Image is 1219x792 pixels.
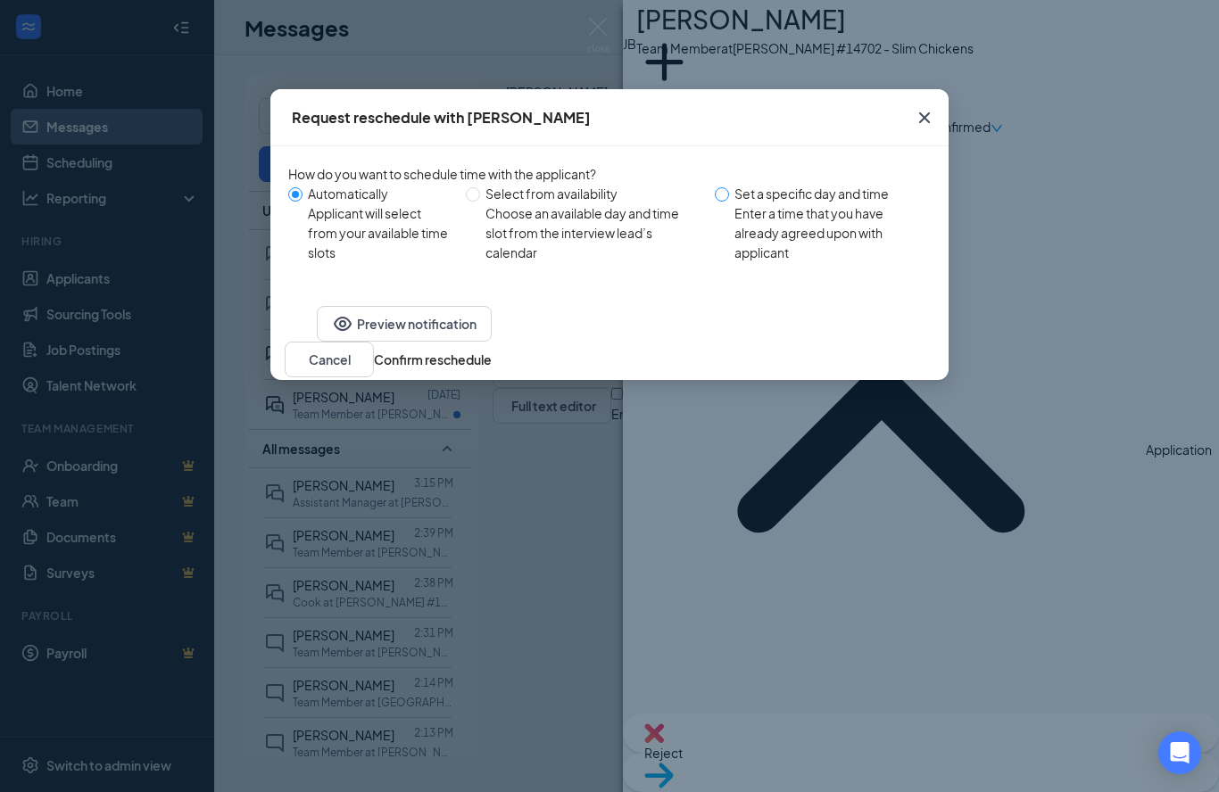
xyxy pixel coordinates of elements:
button: EyePreview notification [317,306,492,342]
div: How do you want to schedule time with the applicant? [288,164,931,184]
div: Enter a time that you have already agreed upon with applicant [734,203,916,262]
div: Set a specific day and time [734,184,916,203]
div: Open Intercom Messenger [1158,731,1201,774]
div: Applicant will select from your available time slots [308,203,452,262]
div: Choose an available day and time slot from the interview lead’s calendar [485,203,701,262]
button: Confirm reschedule [374,350,492,369]
div: Select from availability [485,184,701,203]
div: Automatically [308,184,452,203]
svg: Eye [332,313,353,334]
svg: Cross [914,107,935,128]
button: Cancel [285,342,374,377]
div: Request reschedule with [PERSON_NAME] [292,108,591,128]
button: Close [900,89,949,146]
